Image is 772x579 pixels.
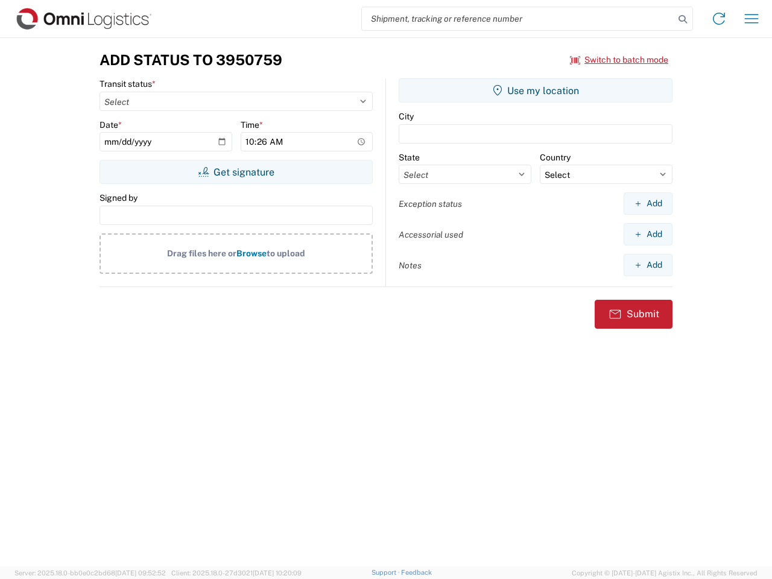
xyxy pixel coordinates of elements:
[572,568,758,578] span: Copyright © [DATE]-[DATE] Agistix Inc., All Rights Reserved
[100,51,282,69] h3: Add Status to 3950759
[595,300,672,329] button: Submit
[14,569,166,577] span: Server: 2025.18.0-bb0e0c2bd68
[100,160,373,184] button: Get signature
[624,192,672,215] button: Add
[115,569,166,577] span: [DATE] 09:52:52
[624,254,672,276] button: Add
[253,569,302,577] span: [DATE] 10:20:09
[236,248,267,258] span: Browse
[401,569,432,576] a: Feedback
[362,7,674,30] input: Shipment, tracking or reference number
[100,192,138,203] label: Signed by
[241,119,263,130] label: Time
[399,260,422,271] label: Notes
[624,223,672,245] button: Add
[570,50,668,70] button: Switch to batch mode
[399,198,462,209] label: Exception status
[267,248,305,258] span: to upload
[399,111,414,122] label: City
[399,229,463,240] label: Accessorial used
[399,78,672,103] button: Use my location
[167,248,236,258] span: Drag files here or
[540,152,571,163] label: Country
[100,119,122,130] label: Date
[171,569,302,577] span: Client: 2025.18.0-27d3021
[100,78,156,89] label: Transit status
[399,152,420,163] label: State
[372,569,402,576] a: Support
